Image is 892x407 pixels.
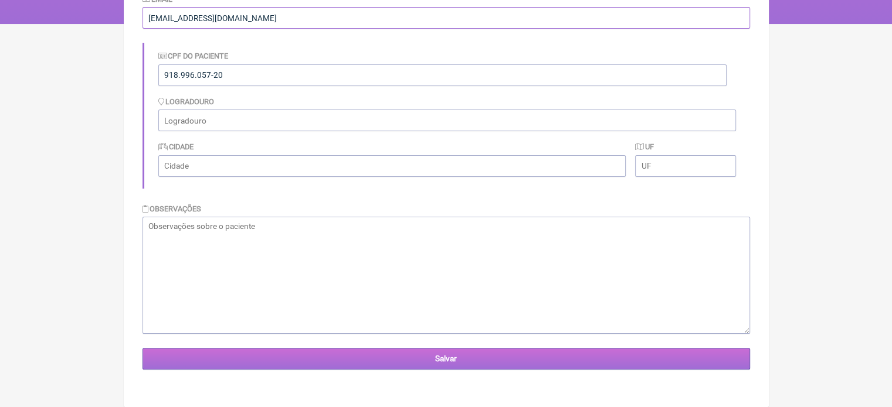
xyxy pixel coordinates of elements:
input: UF [635,155,735,177]
label: Logradouro [158,97,215,106]
label: Observações [143,204,202,213]
label: CPF do Paciente [158,52,229,60]
input: Cidade [158,155,626,177]
input: Salvar [143,348,750,370]
input: paciente@email.com [143,7,750,29]
input: Logradouro [158,110,736,131]
input: Identificação do Paciente [158,64,727,86]
label: UF [635,142,654,151]
label: Cidade [158,142,194,151]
